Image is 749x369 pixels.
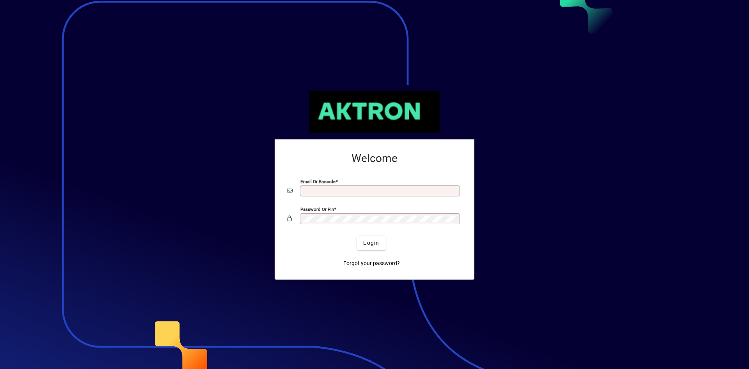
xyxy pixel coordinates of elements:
span: Forgot your password? [343,259,400,267]
span: Login [363,239,379,247]
h2: Welcome [287,152,462,165]
mat-label: Email or Barcode [300,179,335,184]
button: Login [357,236,385,250]
mat-label: Password or Pin [300,207,334,212]
a: Forgot your password? [340,256,403,270]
